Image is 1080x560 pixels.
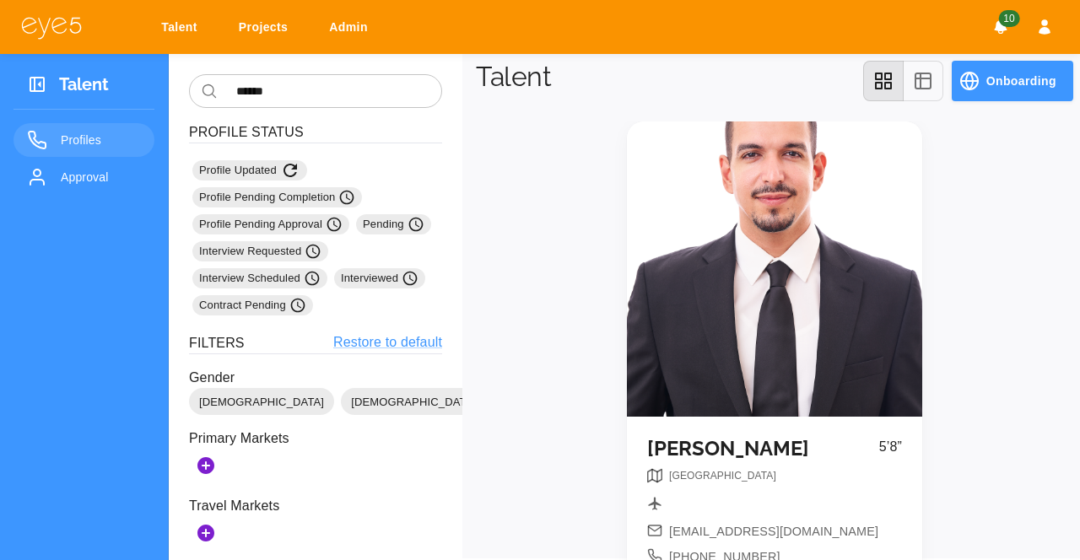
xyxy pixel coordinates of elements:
[356,214,431,234] div: Pending
[192,160,307,180] div: Profile Updated
[863,61,943,101] div: view
[228,12,305,43] a: Projects
[192,295,313,315] div: Contract Pending
[199,160,300,180] span: Profile Updated
[199,216,343,233] span: Profile Pending Approval
[334,268,425,288] div: Interviewed
[879,437,902,468] p: 5’8”
[150,12,214,43] a: Talent
[189,496,442,516] p: Travel Markets
[363,216,424,233] span: Pending
[669,523,878,541] span: [EMAIL_ADDRESS][DOMAIN_NAME]
[59,74,109,100] h3: Talent
[189,394,334,411] span: [DEMOGRAPHIC_DATA]
[333,332,442,353] a: Restore to default
[998,10,1019,27] span: 10
[61,130,141,150] span: Profiles
[647,437,879,461] h5: [PERSON_NAME]
[189,332,245,353] h6: Filters
[903,61,943,101] button: table
[199,297,306,314] span: Contract Pending
[952,61,1073,101] button: Onboarding
[13,123,154,157] a: Profiles
[192,241,328,261] div: Interview Requested
[669,468,776,489] nav: breadcrumb
[341,388,486,415] div: [DEMOGRAPHIC_DATA]
[199,243,321,260] span: Interview Requested
[669,470,776,482] span: [GEOGRAPHIC_DATA]
[192,214,349,234] div: Profile Pending Approval
[341,394,486,411] span: [DEMOGRAPHIC_DATA]
[199,189,355,206] span: Profile Pending Completion
[13,160,154,194] a: Approval
[199,270,321,287] span: Interview Scheduled
[189,449,223,482] button: Add Markets
[192,187,362,207] div: Profile Pending Completion
[61,167,141,187] span: Approval
[189,121,442,143] h6: Profile Status
[189,428,442,449] p: Primary Markets
[476,61,551,93] h1: Talent
[189,368,442,388] p: Gender
[189,388,334,415] div: [DEMOGRAPHIC_DATA]
[192,268,327,288] div: Interview Scheduled
[318,12,385,43] a: Admin
[985,12,1016,42] button: Notifications
[189,516,223,550] button: Add Secondary Markets
[20,15,83,40] img: eye5
[863,61,904,101] button: grid
[341,270,418,287] span: Interviewed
